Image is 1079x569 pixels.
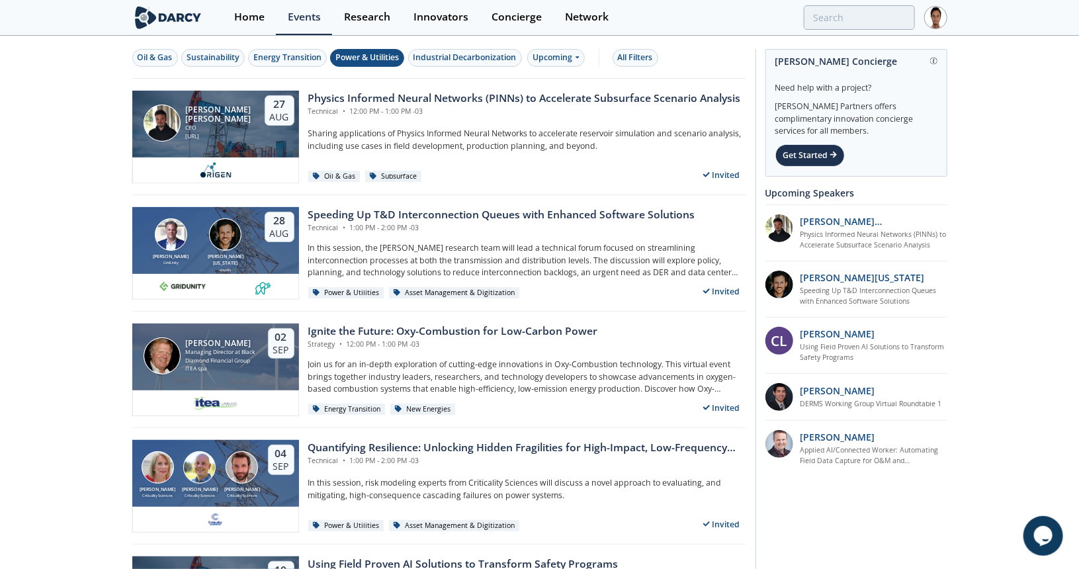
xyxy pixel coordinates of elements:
[308,207,695,223] div: Speeding Up T&D Interconnection Queues with Enhanced Software Solutions
[221,486,263,494] div: [PERSON_NAME]
[765,181,947,204] div: Upcoming Speakers
[413,52,517,64] div: Industrial Decarbonization
[137,486,179,494] div: [PERSON_NAME]
[775,73,937,94] div: Need help with a project?
[765,214,793,242] img: 20112e9a-1f67-404a-878c-a26f1c79f5da
[492,12,542,22] div: Concierge
[308,223,695,234] div: Technical 1:00 PM - 2:00 PM -03
[255,279,271,294] img: 336b6de1-6040-4323-9c13-5718d9811639
[308,456,746,466] div: Technical 1:00 PM - 2:00 PM -03
[618,52,653,64] div: All Filters
[341,107,348,116] span: •
[150,253,191,261] div: [PERSON_NAME]
[193,395,239,411] img: e2203200-5b7a-4eed-a60e-128142053302
[765,383,793,411] img: 47e0ea7c-5f2f-49e4-bf12-0fca942f69fc
[183,451,216,484] img: Ben Ruddell
[697,167,746,183] div: Invited
[187,52,239,64] div: Sustainability
[800,286,947,307] a: Speeding Up T&D Interconnection Queues with Enhanced Software Solutions
[137,493,179,498] div: Criticality Sciences
[234,12,265,22] div: Home
[800,445,947,466] a: Applied AI/Connected Worker: Automating Field Data Capture for O&M and Construction
[1023,516,1066,556] iframe: chat widget
[800,214,947,228] p: [PERSON_NAME] [PERSON_NAME]
[930,58,937,65] img: information.svg
[775,50,937,73] div: [PERSON_NAME] Concierge
[205,253,246,267] div: [PERSON_NAME][US_STATE]
[775,94,937,138] div: [PERSON_NAME] Partners offers complimentary innovation concierge services for all members.
[144,337,181,374] img: Patrick Imeson
[185,365,256,373] div: ITEA spa
[800,399,941,410] a: DERMS Working Group Virtual Roundtable 1
[344,12,390,22] div: Research
[150,260,191,265] div: GridUnity
[132,49,178,67] button: Oil & Gas
[132,91,746,183] a: Ruben Rodriguez Torrado [PERSON_NAME] [PERSON_NAME] CEO [URL] 27 Aug Physics Informed Neural Netw...
[273,460,289,472] div: Sep
[253,52,322,64] div: Energy Transition
[181,49,245,67] button: Sustainability
[765,327,793,355] div: CL
[142,451,174,484] img: Susan Ginsburg
[138,52,173,64] div: Oil & Gas
[308,128,746,152] p: Sharing applications of Physics Informed Neural Networks to accelerate reservoir simulation and s...
[390,404,456,416] div: New Energies
[330,49,404,67] button: Power & Utilities
[365,171,422,183] div: Subsurface
[179,486,221,494] div: [PERSON_NAME]
[185,339,256,348] div: [PERSON_NAME]
[697,400,746,416] div: Invited
[159,279,206,294] img: 10e008b0-193f-493d-a134-a0520e334597
[209,218,241,251] img: Luigi Montana
[697,516,746,533] div: Invited
[308,404,386,416] div: Energy Transition
[221,493,263,498] div: Criticality Sciences
[800,430,875,444] p: [PERSON_NAME]
[273,331,289,344] div: 02
[288,12,321,22] div: Events
[308,107,741,117] div: Technical 12:00 PM - 1:00 PM -03
[185,105,253,124] div: [PERSON_NAME] [PERSON_NAME]
[205,267,246,273] div: envelio
[308,91,741,107] div: Physics Informed Neural Networks (PINNs) to Accelerate Subsurface Scenario Analysis
[207,511,224,527] img: f59c13b7-8146-4c0f-b540-69d0cf6e4c34
[389,520,520,532] div: Asset Management & Digitization
[132,207,746,300] a: Brian Fitzsimons [PERSON_NAME] GridUnity Luigi Montana [PERSON_NAME][US_STATE] envelio 28 Aug Spe...
[248,49,327,67] button: Energy Transition
[270,214,289,228] div: 28
[335,52,399,64] div: Power & Utilities
[800,271,924,284] p: [PERSON_NAME][US_STATE]
[185,132,253,141] div: [URL]
[775,144,845,167] div: Get Started
[270,111,289,123] div: Aug
[765,271,793,298] img: 1b183925-147f-4a47-82c9-16eeeed5003c
[308,287,384,299] div: Power & Utilities
[132,440,746,533] a: Susan Ginsburg [PERSON_NAME] Criticality Sciences Ben Ruddell [PERSON_NAME] Criticality Sciences ...
[565,12,609,22] div: Network
[924,6,947,29] img: Profile
[800,327,875,341] p: [PERSON_NAME]
[308,359,746,395] p: Join us for an in-depth exploration of cutting-edge innovations in Oxy-Combustion technology. Thi...
[804,5,915,30] input: Advanced Search
[185,124,253,132] div: CEO
[308,171,361,183] div: Oil & Gas
[413,12,468,22] div: Innovators
[308,520,384,532] div: Power & Utilities
[144,105,181,142] img: Ruben Rodriguez Torrado
[179,493,221,498] div: Criticality Sciences
[308,440,746,456] div: Quantifying Resilience: Unlocking Hidden Fragilities for High-Impact, Low-Frequency (HILF) Event ...
[132,6,204,29] img: logo-wide.svg
[697,283,746,300] div: Invited
[389,287,520,299] div: Asset Management & Digitization
[132,324,746,416] a: Patrick Imeson [PERSON_NAME] Managing Director at Black Diamond Financial Group ITEA spa 02 Sep I...
[308,324,598,339] div: Ignite the Future: Oxy-Combustion for Low-Carbon Power
[308,477,746,502] p: In this session, risk modeling experts from Criticality Sciences will discuss a novel approach to...
[408,49,522,67] button: Industrial Decarbonization
[337,339,345,349] span: •
[800,384,875,398] p: [PERSON_NAME]
[613,49,658,67] button: All Filters
[527,49,585,67] div: Upcoming
[196,162,235,178] img: origen.ai.png
[308,339,598,350] div: Strategy 12:00 PM - 1:00 PM -03
[800,230,947,251] a: Physics Informed Neural Networks (PINNs) to Accelerate Subsurface Scenario Analysis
